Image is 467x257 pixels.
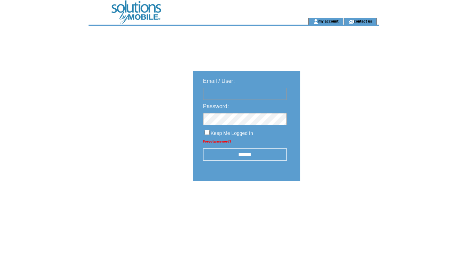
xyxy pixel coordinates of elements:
[203,103,229,109] span: Password:
[313,19,318,24] img: account_icon.gif;jsessionid=6E309D91B7001DA3515B2AC5EB989D08
[318,19,339,23] a: my account
[203,78,235,84] span: Email / User:
[211,130,253,136] span: Keep Me Logged In
[203,139,231,143] a: Forgot password?
[349,19,354,24] img: contact_us_icon.gif;jsessionid=6E309D91B7001DA3515B2AC5EB989D08
[354,19,372,23] a: contact us
[320,198,355,207] img: transparent.png;jsessionid=6E309D91B7001DA3515B2AC5EB989D08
